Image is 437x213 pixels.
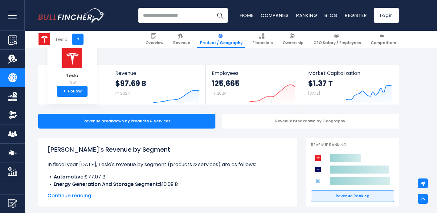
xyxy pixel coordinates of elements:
p: Revenue Ranking [311,142,394,148]
span: Continue reading... [47,192,288,199]
span: Ownership [283,40,304,45]
a: Login [374,8,399,23]
small: TSLA [61,80,83,85]
a: Employees 125,665 FY 2024 [206,65,301,104]
div: Tesla [55,36,67,43]
a: Revenue [170,31,193,48]
small: FY 2024 [115,91,130,96]
a: + [72,34,84,45]
img: Ford Motor Company competitors logo [314,166,322,174]
span: Revenue [173,40,190,45]
img: TSLA logo [61,48,83,68]
a: CEO Salary / Employees [311,31,364,48]
b: Energy Generation And Storage Segment: [54,181,159,188]
img: TSLA logo [39,33,50,45]
li: $10.09 B [47,181,288,188]
a: Overview [143,31,166,48]
strong: $1.37 T [308,79,333,88]
div: Revenue breakdown by Products & Services [38,114,215,129]
span: Competitors [371,40,396,45]
img: General Motors Company competitors logo [314,177,322,185]
img: Ownership [8,111,17,120]
a: Companies [261,12,289,18]
p: In fiscal year [DATE], Tesla's revenue by segment (products & services) are as follows: [47,161,288,168]
a: Go to homepage [38,8,104,23]
img: Bullfincher logo [38,8,105,23]
div: Revenue breakdown by Geography [222,114,399,129]
a: Tesla TSLA [61,47,83,86]
span: Product / Geography [200,40,243,45]
span: Overview [145,40,163,45]
a: Revenue Ranking [311,190,394,202]
b: Automotive: [54,173,85,180]
button: Search [212,8,228,23]
img: Tesla competitors logo [314,154,322,162]
strong: 125,665 [212,79,239,88]
small: FY 2024 [212,91,227,96]
span: Tesla [61,73,83,78]
li: $77.07 B [47,173,288,181]
strong: $97.69 B [115,79,146,88]
span: Employees [212,70,295,76]
a: Revenue $97.69 B FY 2024 [109,65,206,104]
span: Revenue [115,70,199,76]
h1: [PERSON_NAME]'s Revenue by Segment [47,145,288,154]
span: Financials [252,40,273,45]
a: Blog [325,12,337,18]
a: Ownership [280,31,306,48]
span: CEO Salary / Employees [313,40,361,45]
a: Home [240,12,253,18]
a: Ranking [296,12,317,18]
a: Register [345,12,367,18]
small: [DATE] [308,91,320,96]
a: Financials [250,31,276,48]
a: Market Capitalization $1.37 T [DATE] [302,65,398,104]
a: Product / Geography [197,31,245,48]
span: Market Capitalization [308,70,392,76]
a: Competitors [368,31,399,48]
strong: + [63,88,66,94]
a: +Follow [57,86,88,97]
